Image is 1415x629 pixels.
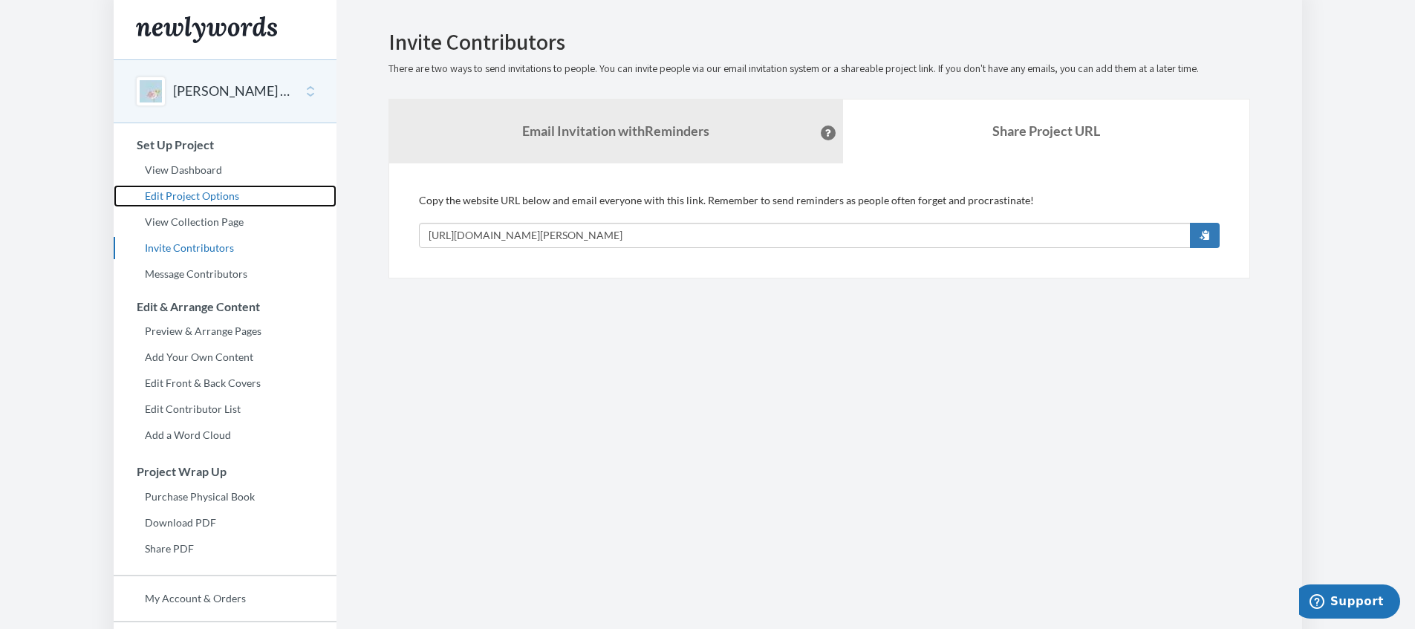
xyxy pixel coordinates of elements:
a: View Dashboard [114,159,336,181]
a: Edit Project Options [114,185,336,207]
a: Preview & Arrange Pages [114,320,336,342]
a: Edit Front & Back Covers [114,372,336,394]
h3: Project Wrap Up [114,465,336,478]
a: Download PDF [114,512,336,534]
a: View Collection Page [114,211,336,233]
strong: Email Invitation with Reminders [522,123,709,139]
a: Share PDF [114,538,336,560]
b: Share Project URL [992,123,1100,139]
button: [PERSON_NAME] Maternity Celebration [173,82,293,101]
a: Add Your Own Content [114,346,336,368]
p: There are two ways to send invitations to people. You can invite people via our email invitation ... [388,62,1250,76]
h2: Invite Contributors [388,30,1250,54]
a: Edit Contributor List [114,398,336,420]
a: My Account & Orders [114,587,336,610]
h3: Set Up Project [114,138,336,151]
h3: Edit & Arrange Content [114,300,336,313]
a: Purchase Physical Book [114,486,336,508]
div: Copy the website URL below and email everyone with this link. Remember to send reminders as peopl... [419,193,1220,248]
a: Add a Word Cloud [114,424,336,446]
img: Newlywords logo [136,16,277,43]
a: Invite Contributors [114,237,336,259]
a: Message Contributors [114,263,336,285]
iframe: Opens a widget where you can chat to one of our agents [1299,584,1400,622]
